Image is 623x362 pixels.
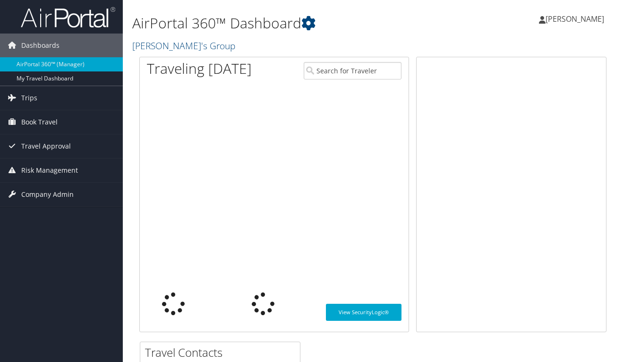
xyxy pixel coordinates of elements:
[21,86,37,110] span: Trips
[326,304,401,321] a: View SecurityLogic®
[145,344,300,361] h2: Travel Contacts
[304,62,401,79] input: Search for Traveler
[21,134,71,158] span: Travel Approval
[21,110,58,134] span: Book Travel
[132,13,453,33] h1: AirPortal 360™ Dashboard
[539,5,614,33] a: [PERSON_NAME]
[546,14,604,24] span: [PERSON_NAME]
[21,6,115,28] img: airportal-logo.png
[21,34,60,57] span: Dashboards
[147,59,252,79] h1: Traveling [DATE]
[21,183,74,206] span: Company Admin
[21,159,78,182] span: Risk Management
[132,39,238,52] a: [PERSON_NAME]'s Group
